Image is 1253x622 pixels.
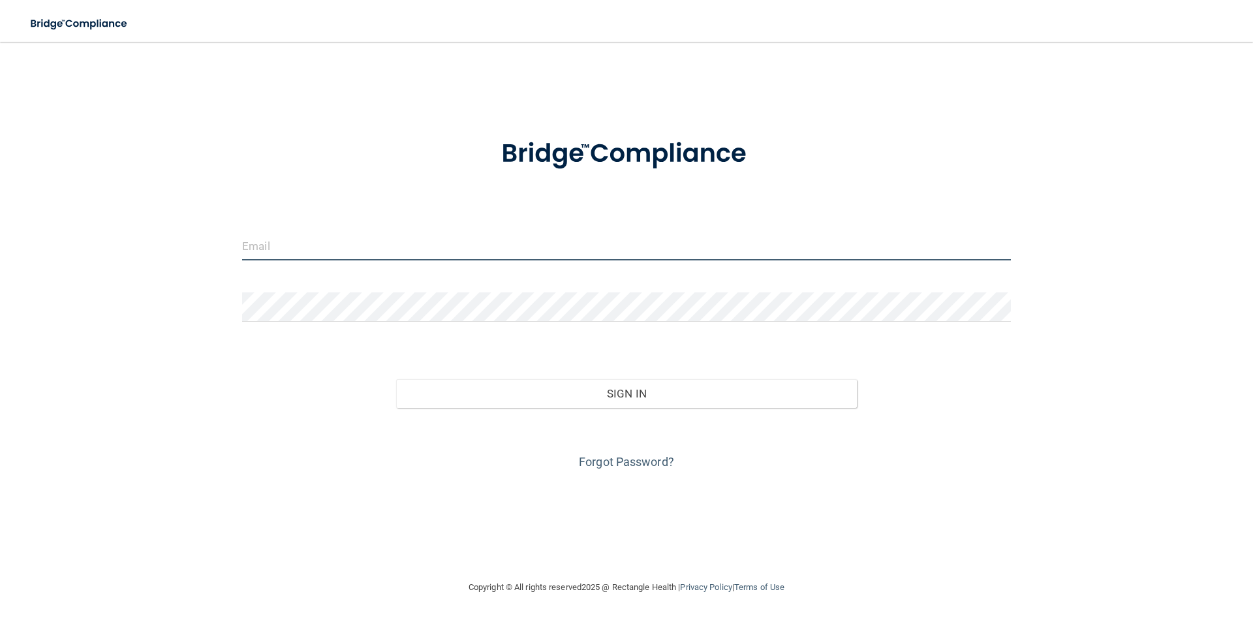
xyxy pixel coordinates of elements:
a: Privacy Policy [680,582,732,592]
button: Sign In [396,379,858,408]
div: Copyright © All rights reserved 2025 @ Rectangle Health | | [388,567,865,608]
a: Forgot Password? [579,455,674,469]
input: Email [242,231,1011,260]
img: bridge_compliance_login_screen.278c3ca4.svg [20,10,140,37]
img: bridge_compliance_login_screen.278c3ca4.svg [474,120,779,188]
a: Terms of Use [734,582,784,592]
